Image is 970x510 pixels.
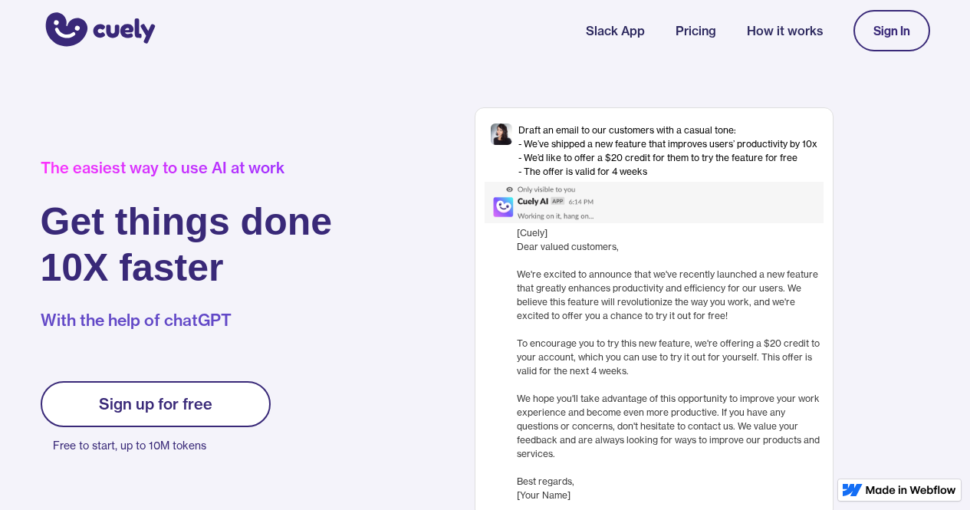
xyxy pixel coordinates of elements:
[676,21,716,40] a: Pricing
[41,159,333,177] div: The easiest way to use AI at work
[518,123,817,179] div: Draft an email to our customers with a casual tone: - We’ve shipped a new feature that improves u...
[586,21,645,40] a: Slack App
[866,485,956,495] img: Made in Webflow
[41,381,271,427] a: Sign up for free
[41,309,333,332] p: With the help of chatGPT
[99,395,212,413] div: Sign up for free
[517,226,824,502] div: [Cuely] Dear valued customers, ‍ We're excited to announce that we've recently launched a new fea...
[53,435,271,456] p: Free to start, up to 10M tokens
[747,21,823,40] a: How it works
[41,199,333,291] h1: Get things done 10X faster
[873,24,910,38] div: Sign In
[853,10,930,51] a: Sign In
[41,2,156,59] a: home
